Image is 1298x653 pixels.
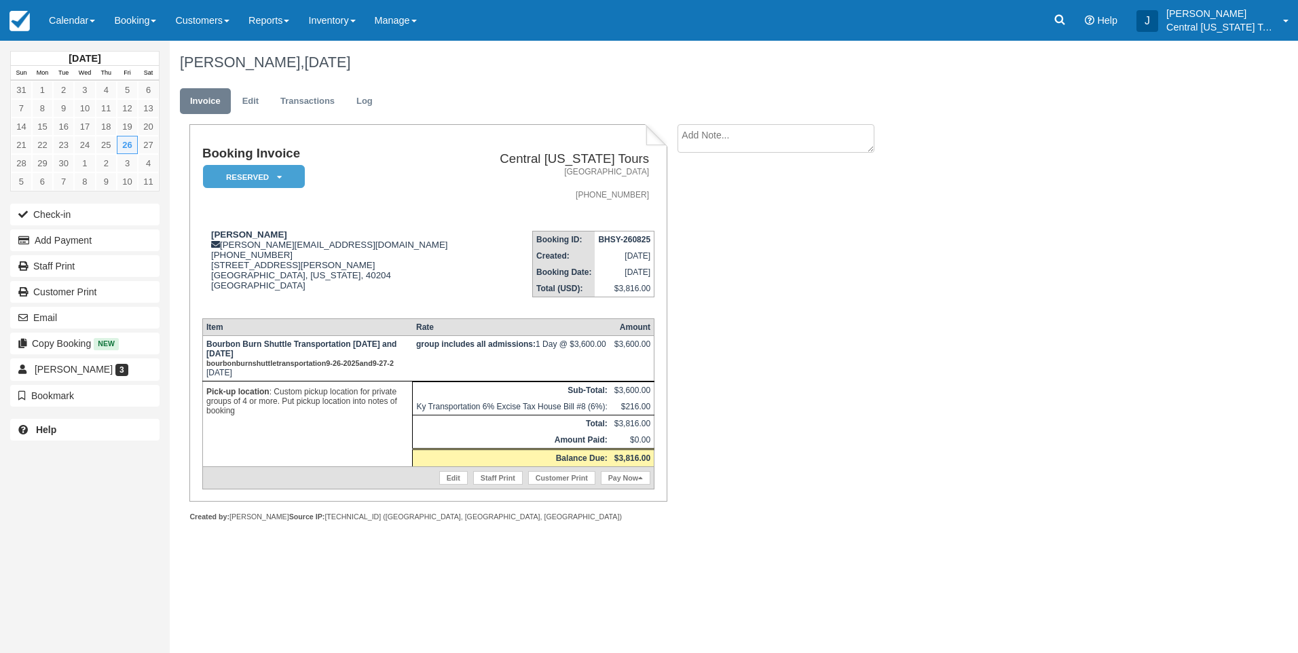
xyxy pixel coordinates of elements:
b: Help [36,424,56,435]
th: Thu [96,66,117,81]
span: [PERSON_NAME] [35,364,113,375]
a: Pay Now [601,471,650,485]
a: 10 [74,99,95,117]
a: 25 [96,136,117,154]
span: 3 [115,364,128,376]
a: 2 [96,154,117,172]
td: [DATE] [595,264,654,280]
a: Help [10,419,160,441]
a: 31 [11,81,32,99]
a: 17 [74,117,95,136]
th: Booking Date: [533,264,595,280]
a: 1 [32,81,53,99]
a: 7 [53,172,74,191]
a: 5 [11,172,32,191]
a: Staff Print [473,471,523,485]
h1: [PERSON_NAME], [180,54,1133,71]
button: Copy Booking New [10,333,160,354]
a: 3 [117,154,138,172]
a: 26 [117,136,138,154]
a: 11 [96,99,117,117]
strong: [DATE] [69,53,100,64]
td: [DATE] [595,248,654,264]
h2: Central [US_STATE] Tours [481,152,649,166]
p: : Custom pickup location for private groups of 4 or more. Put pickup location into notes of booking [206,385,409,417]
a: 23 [53,136,74,154]
th: Sub-Total: [413,381,611,398]
strong: $3,816.00 [614,453,650,463]
div: J [1136,10,1158,32]
a: Edit [232,88,269,115]
p: [PERSON_NAME] [1166,7,1275,20]
a: 2 [53,81,74,99]
a: 30 [53,154,74,172]
th: Rate [413,318,611,335]
a: 19 [117,117,138,136]
span: Help [1097,15,1117,26]
a: 29 [32,154,53,172]
p: Central [US_STATE] Tours [1166,20,1275,34]
strong: Source IP: [289,512,325,521]
a: 10 [117,172,138,191]
h1: Booking Invoice [202,147,476,161]
em: Reserved [203,165,305,189]
strong: group includes all admissions [416,339,536,349]
th: Wed [74,66,95,81]
a: 4 [138,154,159,172]
a: 27 [138,136,159,154]
th: Tue [53,66,74,81]
th: Amount Paid: [413,432,611,449]
a: 22 [32,136,53,154]
th: Booking ID: [533,231,595,248]
a: Edit [439,471,468,485]
strong: Created by: [189,512,229,521]
th: Total (USD): [533,280,595,297]
a: 13 [138,99,159,117]
strong: BHSY-260825 [598,235,650,244]
a: 12 [117,99,138,117]
a: 3 [74,81,95,99]
td: $216.00 [611,398,654,415]
a: 21 [11,136,32,154]
a: [PERSON_NAME] 3 [10,358,160,380]
a: Reserved [202,164,300,189]
div: [PERSON_NAME] [TECHNICAL_ID] ([GEOGRAPHIC_DATA], [GEOGRAPHIC_DATA], [GEOGRAPHIC_DATA]) [189,512,667,522]
a: 9 [53,99,74,117]
a: 24 [74,136,95,154]
a: 6 [32,172,53,191]
a: Customer Print [10,281,160,303]
td: 1 Day @ $3,600.00 [413,335,611,381]
a: Staff Print [10,255,160,277]
a: 15 [32,117,53,136]
th: Fri [117,66,138,81]
a: 6 [138,81,159,99]
a: 9 [96,172,117,191]
th: Created: [533,248,595,264]
a: 4 [96,81,117,99]
span: New [94,338,119,350]
th: Sat [138,66,159,81]
a: 28 [11,154,32,172]
a: Customer Print [528,471,595,485]
button: Check-in [10,204,160,225]
a: 14 [11,117,32,136]
a: 5 [117,81,138,99]
td: $0.00 [611,432,654,449]
td: Ky Transportation 6% Excise Tax House Bill #8 (6%): [413,398,611,415]
td: [DATE] [202,335,413,381]
td: $3,600.00 [611,381,654,398]
a: 7 [11,99,32,117]
a: Invoice [180,88,231,115]
a: 18 [96,117,117,136]
td: $3,816.00 [611,415,654,432]
th: Total: [413,415,611,432]
a: 1 [74,154,95,172]
div: $3,600.00 [614,339,650,360]
a: 8 [32,99,53,117]
a: 11 [138,172,159,191]
a: 16 [53,117,74,136]
button: Bookmark [10,385,160,407]
img: checkfront-main-nav-mini-logo.png [10,11,30,31]
span: [DATE] [304,54,350,71]
td: $3,816.00 [595,280,654,297]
